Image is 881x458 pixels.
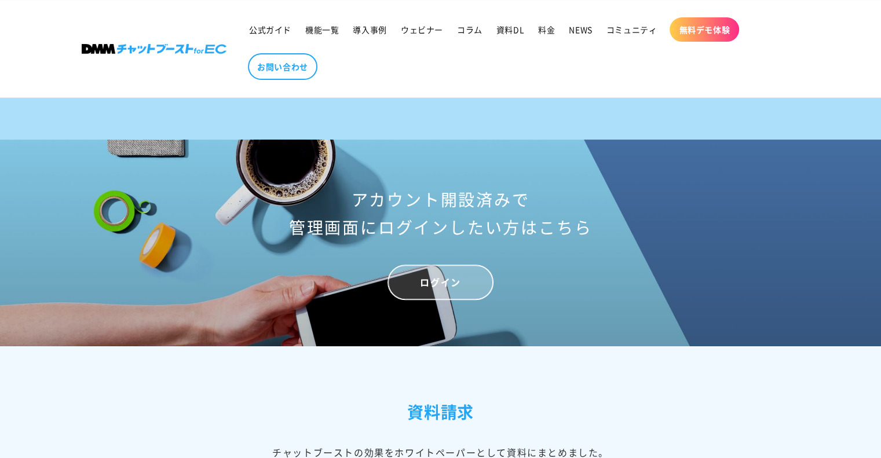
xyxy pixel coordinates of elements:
a: 導入事例 [346,17,393,42]
span: 公式ガイド [249,24,291,35]
img: 株式会社DMM Boost [82,44,226,54]
a: お問い合わせ [248,53,317,80]
a: 資料DL [489,17,531,42]
a: 公式ガイド [242,17,298,42]
a: ウェビナー [394,17,450,42]
span: コラム [457,24,482,35]
a: 無料デモ体験 [670,17,739,42]
span: 機能一覧 [305,24,339,35]
span: コミュニティ [606,24,657,35]
span: お問い合わせ [257,61,308,72]
a: コラム [450,17,489,42]
a: 機能一覧 [298,17,346,42]
span: ウェビナー [401,24,443,35]
h2: アカウント開設済みで 管理画面にログインしたい方はこちら [215,186,667,241]
a: コミュニティ [599,17,664,42]
h2: 資料請求 [82,398,800,426]
span: 導入事例 [353,24,386,35]
a: 料金 [531,17,562,42]
span: 無料デモ体験 [679,24,730,35]
span: 資料DL [496,24,524,35]
a: ログイン [388,265,493,300]
a: NEWS [562,17,599,42]
span: 料金 [538,24,555,35]
span: NEWS [569,24,592,35]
